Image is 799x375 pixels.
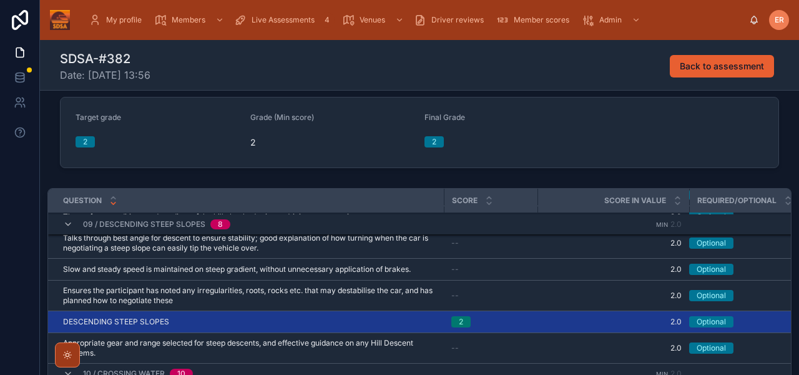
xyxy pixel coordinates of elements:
[63,264,411,274] span: Slow and steady speed is maintained on steep gradient, without unnecessary application of brakes.
[172,15,205,25] span: Members
[545,238,682,248] span: 2.0
[63,317,169,327] span: DESCENDING STEEP SLOPES
[451,291,459,301] span: --
[250,136,415,149] span: 2
[424,112,465,122] span: Final Grade
[60,67,150,82] span: Date: [DATE] 13:56
[432,136,436,147] div: 2
[697,316,726,327] div: Optional
[670,219,682,229] span: 2.0
[320,12,335,27] div: 4
[452,196,478,206] span: Score
[410,9,493,31] a: Driver reviews
[338,9,410,31] a: Venues
[250,112,314,122] span: Grade (Min score)
[63,196,102,206] span: Question
[451,264,459,274] span: --
[80,6,749,34] div: scrollable content
[604,196,666,206] span: Score in value
[656,221,668,228] small: Min
[670,55,774,77] button: Back to assessment
[697,290,726,301] div: Optional
[697,342,726,354] div: Optional
[493,9,578,31] a: Member scores
[360,15,385,25] span: Venues
[150,9,230,31] a: Members
[60,50,150,67] h1: SDSA-#382
[63,338,436,358] span: Appropriate gear and range selected for steep descents, and effective guidance on any Hill Descen...
[85,9,150,31] a: My profile
[578,9,647,31] a: Admin
[76,112,121,122] span: Target grade
[63,286,436,306] span: Ensures the participant has noted any irregularities, roots, rocks etc. that may destabilise the ...
[431,15,484,25] span: Driver reviews
[775,15,784,25] span: ER
[697,237,726,249] div: Optional
[451,238,459,248] span: --
[545,264,682,274] span: 2.0
[599,15,622,25] span: Admin
[63,233,436,253] span: Talks through best angle for descent to ensure stability; good explanation of how turning when th...
[451,343,459,353] span: --
[459,316,463,327] div: 2
[106,15,142,25] span: My profile
[218,219,223,229] div: 8
[545,291,682,301] span: 2.0
[680,60,764,72] span: Back to assessment
[697,264,726,275] div: Optional
[697,196,777,206] span: Required/Optional
[545,317,682,327] span: 2.0
[83,136,87,147] div: 2
[230,9,338,31] a: Live Assessments4
[83,219,205,229] span: 09 / Descending Steep Slopes
[514,15,569,25] span: Member scores
[252,15,315,25] span: Live Assessments
[50,10,70,30] img: App logo
[545,343,682,353] span: 2.0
